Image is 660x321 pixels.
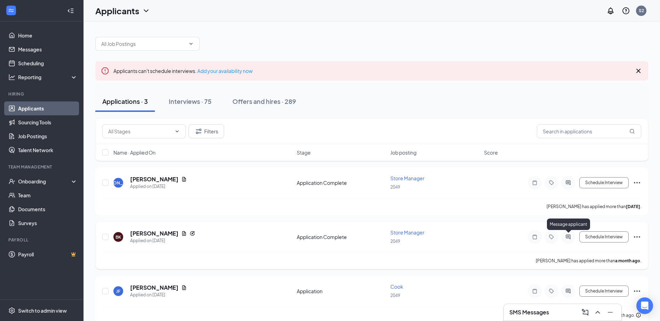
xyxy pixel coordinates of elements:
span: Job posting [390,149,416,156]
div: JF [116,288,120,294]
svg: QuestionInfo [622,7,630,15]
b: a month ago [615,258,640,263]
div: Interviews · 75 [169,97,212,106]
div: Switch to admin view [18,307,67,314]
svg: ActiveChat [564,180,572,186]
a: Surveys [18,216,78,230]
svg: ChevronDown [142,7,150,15]
svg: Info [636,312,641,318]
svg: ChevronDown [188,41,194,47]
svg: Tag [547,180,556,186]
p: [PERSON_NAME] has applied more than . [547,204,641,209]
a: Documents [18,202,78,216]
svg: Note [531,288,539,294]
span: Score [484,149,498,156]
svg: ActiveChat [564,234,572,240]
span: Applicants can't schedule interviews. [113,68,253,74]
input: All Job Postings [101,40,185,48]
svg: Ellipses [633,233,641,241]
div: Applied on [DATE] [130,237,195,244]
svg: Note [531,234,539,240]
span: Name · Applied On [113,149,156,156]
svg: ChevronUp [594,308,602,316]
svg: Tag [547,234,556,240]
input: Search in applications [537,124,641,138]
span: Cook [390,283,403,290]
div: Application [297,288,386,295]
svg: Filter [194,127,203,135]
div: Applied on [DATE] [130,183,187,190]
button: Schedule Interview [579,231,629,242]
svg: ActiveChat [564,288,572,294]
button: Filter Filters [189,124,224,138]
a: Team [18,188,78,202]
a: Talent Network [18,143,78,157]
a: Messages [18,42,78,56]
svg: Reapply [190,231,195,236]
button: Schedule Interview [579,286,629,297]
svg: Notifications [606,7,615,15]
svg: ChevronDown [174,129,180,134]
div: Application Complete [297,179,386,186]
div: [PERSON_NAME] [101,180,136,186]
div: Message applicant [547,219,590,230]
svg: Document [181,176,187,182]
div: Open Intercom Messenger [636,297,653,314]
span: Store Manager [390,229,424,236]
button: ComposeMessage [580,307,591,318]
svg: Minimize [606,308,614,316]
h3: SMS Messages [509,308,549,316]
svg: Note [531,180,539,186]
a: PayrollCrown [18,247,78,261]
svg: Tag [547,288,556,294]
p: [PERSON_NAME] has applied more than . [536,258,641,264]
a: Job Postings [18,129,78,143]
svg: Ellipses [633,179,641,187]
svg: Error [101,67,109,75]
input: All Stages [108,127,172,135]
svg: Document [181,285,187,290]
svg: UserCheck [8,178,15,185]
a: Sourcing Tools [18,115,78,129]
div: Payroll [8,237,76,243]
button: Schedule Interview [579,177,629,188]
svg: Settings [8,307,15,314]
h5: [PERSON_NAME] [130,230,178,237]
span: Stage [297,149,311,156]
div: Onboarding [18,178,72,185]
a: Add your availability now [197,68,253,74]
span: Store Manager [390,175,424,181]
a: Home [18,28,78,42]
div: Applications · 3 [102,97,148,106]
span: 2049 [390,239,400,244]
svg: Ellipses [633,287,641,295]
svg: Analysis [8,74,15,81]
h1: Applicants [95,5,139,17]
a: Applicants [18,101,78,115]
svg: MagnifyingGlass [629,129,635,134]
span: 2049 [390,293,400,298]
a: Scheduling [18,56,78,70]
button: Minimize [605,307,616,318]
div: Reporting [18,74,78,81]
svg: Cross [634,67,643,75]
span: 2049 [390,184,400,190]
div: Hiring [8,91,76,97]
svg: Collapse [67,7,74,14]
h5: [PERSON_NAME] [130,284,178,291]
svg: Document [181,231,187,236]
div: Offers and hires · 289 [232,97,296,106]
button: ChevronUp [592,307,603,318]
div: Application Complete [297,233,386,240]
div: Applied on [DATE] [130,291,187,298]
div: BK [116,234,121,240]
h5: [PERSON_NAME] [130,175,178,183]
svg: WorkstreamLogo [8,7,15,14]
div: Team Management [8,164,76,170]
div: S2 [639,8,644,14]
b: [DATE] [626,204,640,209]
svg: ComposeMessage [581,308,589,316]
